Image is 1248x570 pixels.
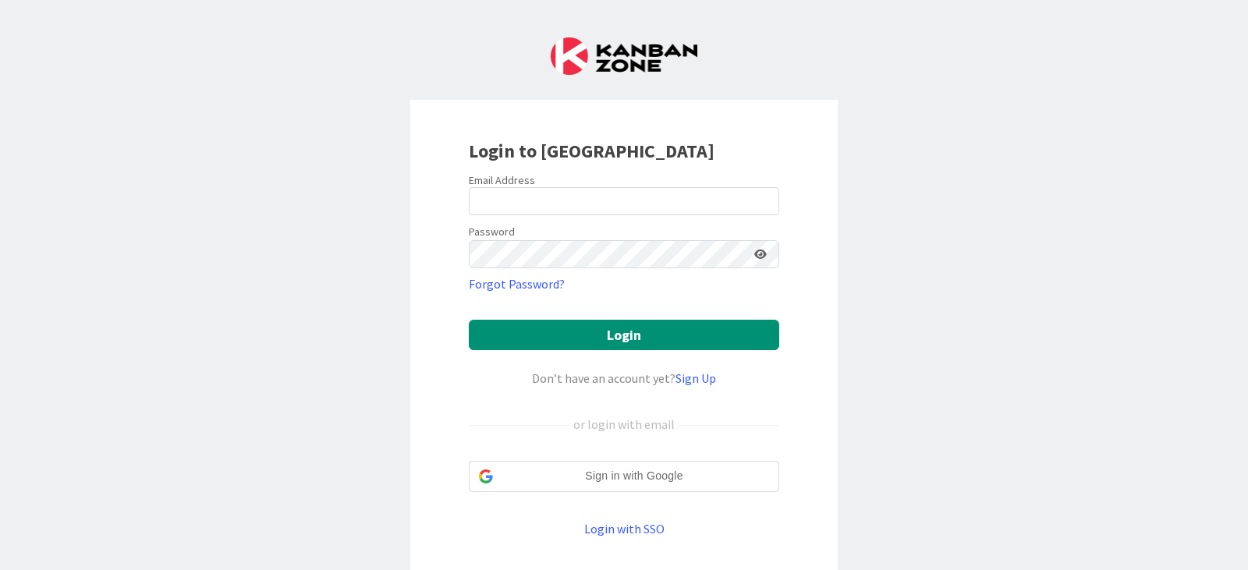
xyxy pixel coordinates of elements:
[469,173,535,187] label: Email Address
[584,521,665,536] a: Login with SSO
[551,37,697,75] img: Kanban Zone
[469,224,515,240] label: Password
[469,139,714,163] b: Login to [GEOGRAPHIC_DATA]
[469,320,779,350] button: Login
[469,274,565,293] a: Forgot Password?
[675,370,716,386] a: Sign Up
[469,369,779,388] div: Don’t have an account yet?
[469,461,779,492] div: Sign in with Google
[569,415,679,434] div: or login with email
[499,468,769,484] span: Sign in with Google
